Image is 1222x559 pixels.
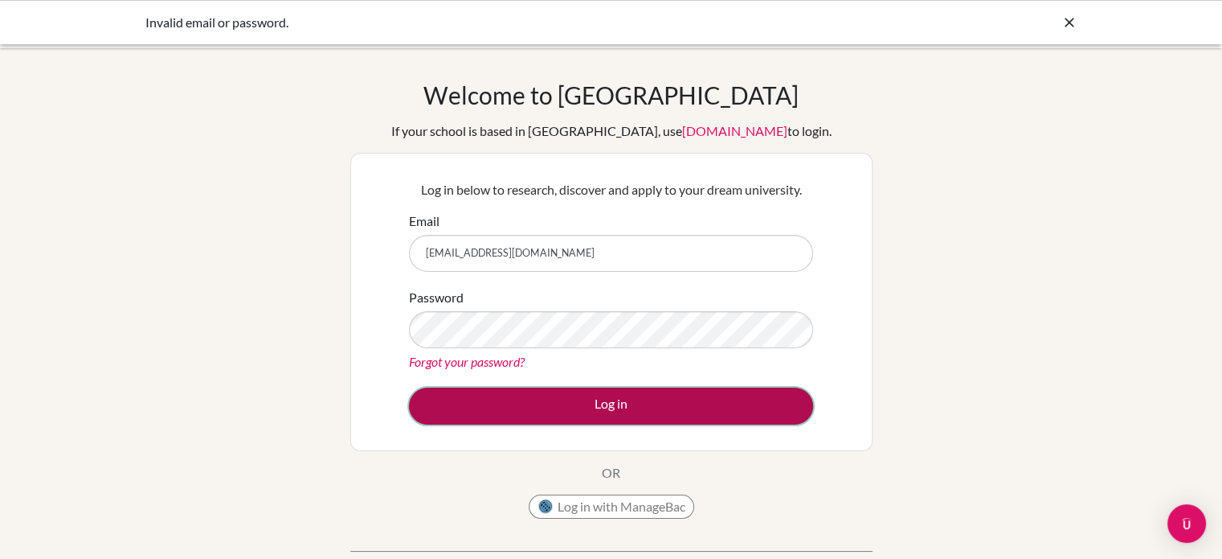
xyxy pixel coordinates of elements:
[409,354,525,369] a: Forgot your password?
[682,123,787,138] a: [DOMAIN_NAME]
[145,13,836,32] div: Invalid email or password.
[529,495,694,519] button: Log in with ManageBac
[409,212,439,231] label: Email
[409,288,464,307] label: Password
[409,180,813,199] p: Log in below to research, discover and apply to your dream university.
[602,463,620,483] p: OR
[1167,504,1206,543] div: Open Intercom Messenger
[391,121,832,141] div: If your school is based in [GEOGRAPHIC_DATA], use to login.
[409,388,813,425] button: Log in
[423,80,799,109] h1: Welcome to [GEOGRAPHIC_DATA]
